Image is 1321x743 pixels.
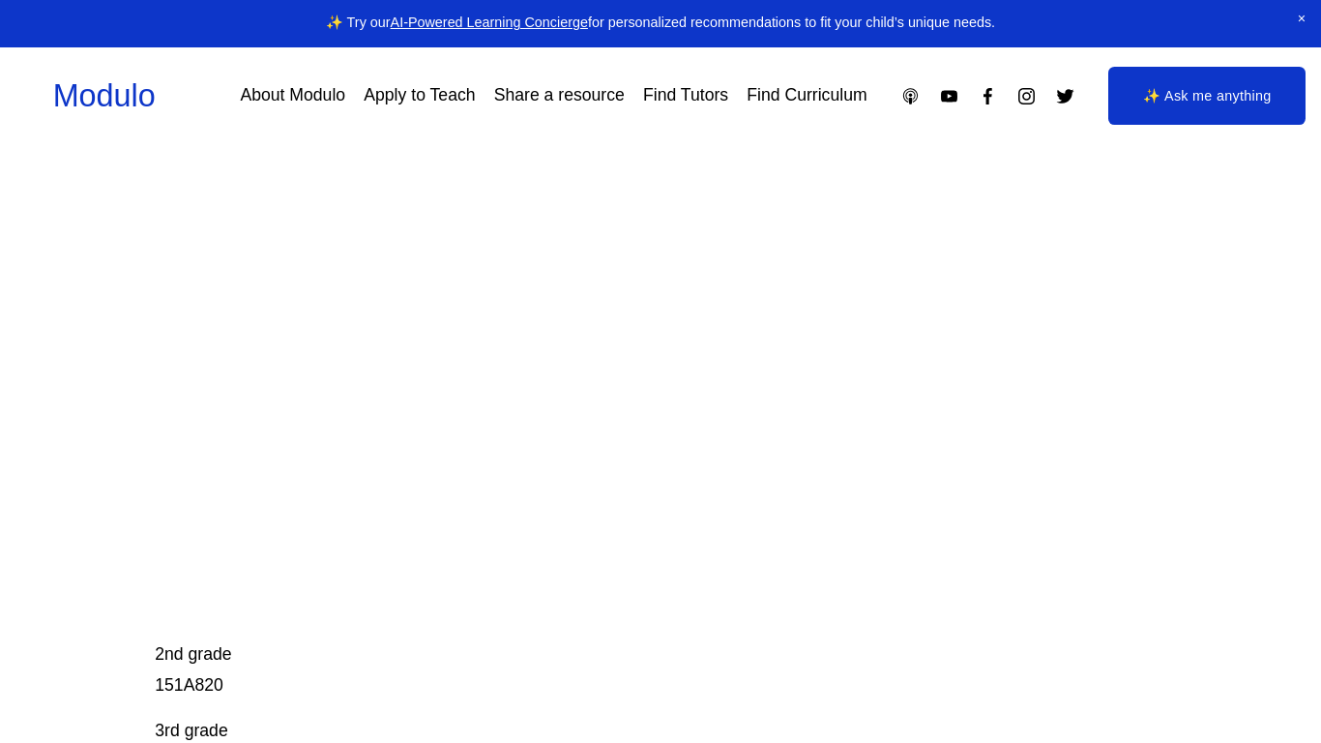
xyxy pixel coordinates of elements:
[391,15,588,30] a: AI-Powered Learning Concierge
[1016,86,1037,106] a: Instagram
[155,609,1064,700] p: 2nd grade 151A820
[643,79,728,113] a: Find Tutors
[747,79,866,113] a: Find Curriculum
[939,86,959,106] a: YouTube
[53,78,156,113] a: Modulo
[364,79,475,113] a: Apply to Teach
[240,79,345,113] a: About Modulo
[978,86,998,106] a: Facebook
[900,86,921,106] a: Apple Podcasts
[1055,86,1075,106] a: Twitter
[1108,67,1306,125] a: ✨ Ask me anything
[494,79,625,113] a: Share a resource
